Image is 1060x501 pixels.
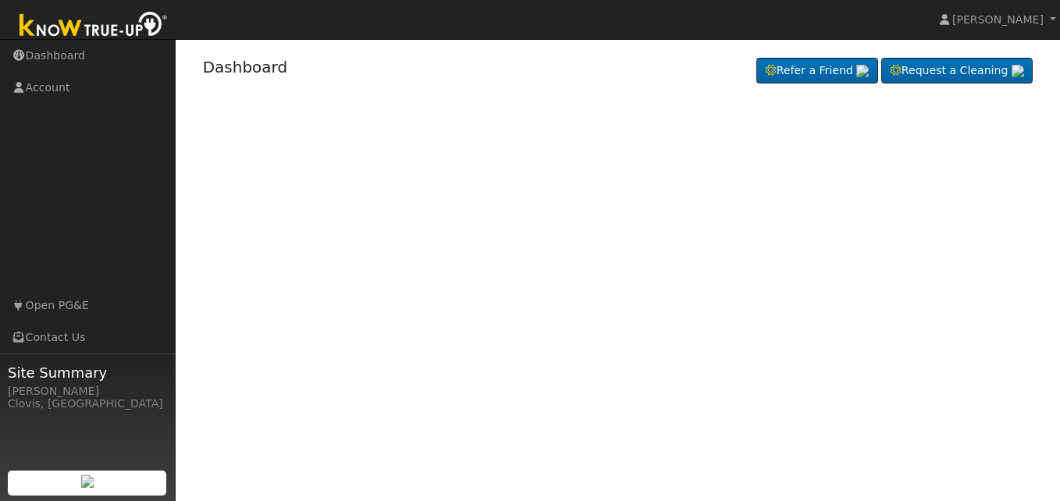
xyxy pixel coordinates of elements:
[881,58,1033,84] a: Request a Cleaning
[8,362,167,383] span: Site Summary
[952,13,1044,26] span: [PERSON_NAME]
[856,65,869,77] img: retrieve
[81,475,94,488] img: retrieve
[1012,65,1024,77] img: retrieve
[756,58,878,84] a: Refer a Friend
[8,396,167,412] div: Clovis, [GEOGRAPHIC_DATA]
[8,383,167,400] div: [PERSON_NAME]
[12,9,176,44] img: Know True-Up
[203,58,288,76] a: Dashboard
